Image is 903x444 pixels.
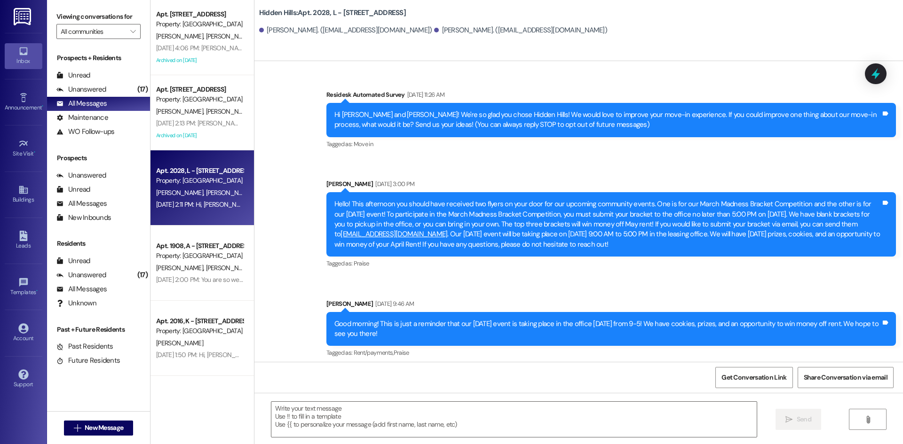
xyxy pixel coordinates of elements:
[56,270,106,280] div: Unanswered
[56,85,106,94] div: Unanswered
[259,8,406,18] b: Hidden Hills: Apt. 2028, L - [STREET_ADDRESS]
[47,53,150,63] div: Prospects + Residents
[135,82,150,97] div: (17)
[156,9,243,19] div: Apt. [STREET_ADDRESS]
[36,288,38,294] span: •
[156,166,243,176] div: Apt. 2028, L - [STREET_ADDRESS]
[130,28,135,35] i: 
[341,229,447,239] a: [EMAIL_ADDRESS][DOMAIN_NAME]
[56,127,114,137] div: WO Follow-ups
[156,44,344,52] div: [DATE] 4:06 PM: [PERSON_NAME] 4:30 Nail trim for [PERSON_NAME]
[64,421,134,436] button: New Message
[34,149,35,156] span: •
[864,416,871,423] i: 
[798,367,894,388] button: Share Conversation via email
[334,110,881,130] div: Hi [PERSON_NAME] and [PERSON_NAME]! We're so glad you chose Hidden Hills! We would love to improv...
[156,176,243,186] div: Property: [GEOGRAPHIC_DATA]
[135,268,150,282] div: (17)
[56,9,141,24] label: Viewing conversations for
[156,19,243,29] div: Property: [GEOGRAPHIC_DATA]
[56,185,90,195] div: Unread
[334,319,881,339] div: Good morning! This is just a reminder that our [DATE] event is taking place in the office [DATE] ...
[156,32,206,40] span: [PERSON_NAME]
[326,346,896,359] div: Tagged as:
[405,90,445,100] div: [DATE] 11:26 AM
[74,424,81,432] i: 
[156,241,243,251] div: Apt. 1908, A - [STREET_ADDRESS]
[155,55,244,66] div: Archived on [DATE]
[56,99,107,109] div: All Messages
[326,90,896,103] div: Residesk Automated Survey
[5,136,42,161] a: Site Visit •
[206,32,253,40] span: [PERSON_NAME]
[206,107,253,116] span: [PERSON_NAME]
[56,70,90,80] div: Unread
[326,299,896,312] div: [PERSON_NAME]
[326,179,896,192] div: [PERSON_NAME]
[14,8,33,25] img: ResiDesk Logo
[56,342,113,351] div: Past Residents
[259,25,432,35] div: [PERSON_NAME]. ([EMAIL_ADDRESS][DOMAIN_NAME])
[56,213,111,223] div: New Inbounds
[5,228,42,253] a: Leads
[56,356,120,366] div: Future Residents
[47,153,150,163] div: Prospects
[373,179,414,189] div: [DATE] 3:00 PM
[206,188,253,197] span: [PERSON_NAME]
[56,284,107,294] div: All Messages
[42,103,43,109] span: •
[61,24,126,39] input: All communities
[56,199,107,209] div: All Messages
[5,182,42,207] a: Buildings
[47,325,150,335] div: Past + Future Residents
[354,140,373,148] span: Move in
[156,94,243,104] div: Property: [GEOGRAPHIC_DATA]
[56,113,108,123] div: Maintenance
[206,264,253,272] span: [PERSON_NAME]
[373,299,414,309] div: [DATE] 9:46 AM
[156,85,243,94] div: Apt. [STREET_ADDRESS]
[5,366,42,392] a: Support
[156,107,206,116] span: [PERSON_NAME]
[156,326,243,336] div: Property: [GEOGRAPHIC_DATA]
[797,414,811,424] span: Send
[156,119,747,127] div: [DATE] 2:13 PM: [PERSON_NAME]... for [PERSON_NAME] at residence... starting at 2pm Nail trim/fili...
[776,409,821,430] button: Send
[47,239,150,249] div: Residents
[354,349,394,357] span: Rent/payments ,
[155,130,244,141] div: Archived on [DATE]
[326,257,896,270] div: Tagged as:
[156,339,203,347] span: [PERSON_NAME]
[721,373,786,382] span: Get Conversation Link
[156,251,243,261] div: Property: [GEOGRAPHIC_DATA]
[156,275,258,284] div: [DATE] 2:00 PM: You are so welcome!
[394,349,409,357] span: Praise
[156,316,243,326] div: Apt. 2016, K - [STREET_ADDRESS]
[85,423,123,433] span: New Message
[354,259,369,267] span: Praise
[326,137,896,151] div: Tagged as:
[5,274,42,300] a: Templates •
[5,43,42,69] a: Inbox
[56,298,96,308] div: Unknown
[785,416,792,423] i: 
[156,351,711,359] div: [DATE] 1:50 PM: Hi, [PERSON_NAME]! I understand that you would like to remove your name from the ...
[56,171,106,180] div: Unanswered
[56,256,90,266] div: Unread
[156,264,206,272] span: [PERSON_NAME]
[434,25,607,35] div: [PERSON_NAME]. ([EMAIL_ADDRESS][DOMAIN_NAME])
[715,367,792,388] button: Get Conversation Link
[156,188,206,197] span: [PERSON_NAME]
[804,373,887,382] span: Share Conversation via email
[334,199,881,249] div: Hello! This afternoon you should have received two flyers on your door for our upcoming community...
[5,320,42,346] a: Account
